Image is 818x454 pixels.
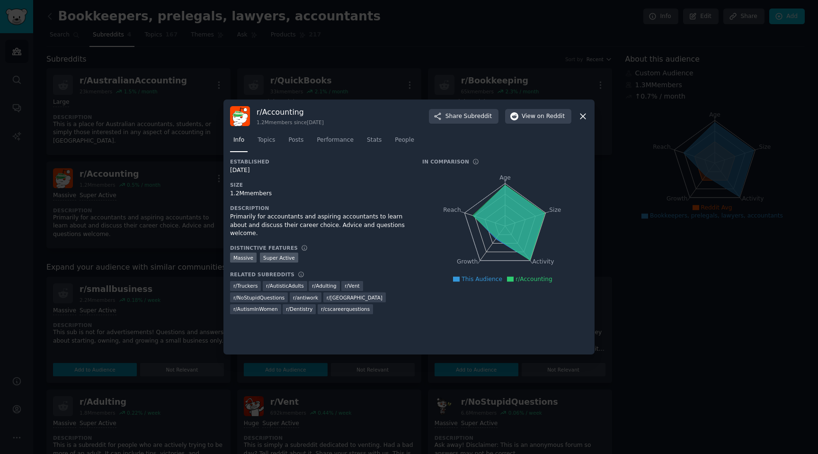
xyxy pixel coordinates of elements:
[312,282,336,289] span: r/ Adulting
[391,133,418,152] a: People
[233,294,285,301] span: r/ NoStupidQuestions
[522,112,565,121] span: View
[443,207,461,213] tspan: Reach
[462,276,502,282] span: This Audience
[464,112,492,121] span: Subreddit
[445,112,492,121] span: Share
[230,253,257,263] div: Massive
[422,158,469,165] h3: In Comparison
[285,133,307,152] a: Posts
[345,282,359,289] span: r/ Vent
[429,109,498,124] button: ShareSubreddit
[537,112,565,121] span: on Reddit
[230,158,409,165] h3: Established
[313,133,357,152] a: Performance
[516,276,552,282] span: r/Accounting
[230,182,409,188] h3: Size
[533,259,554,265] tspan: Activity
[321,306,370,312] span: r/ cscareerquestions
[266,282,304,289] span: r/ AutisticAdults
[317,136,354,145] span: Performance
[230,213,409,238] div: Primarily for accountants and aspiring accountants to learn about and discuss their career choice...
[293,294,318,301] span: r/ antiwork
[260,253,298,263] div: Super Active
[230,133,248,152] a: Info
[257,107,324,117] h3: r/ Accounting
[499,174,511,181] tspan: Age
[367,136,382,145] span: Stats
[233,282,258,289] span: r/ Truckers
[230,106,250,126] img: Accounting
[457,259,478,265] tspan: Growth
[327,294,382,301] span: r/ [GEOGRAPHIC_DATA]
[230,271,294,278] h3: Related Subreddits
[364,133,385,152] a: Stats
[233,136,244,145] span: Info
[233,306,278,312] span: r/ AutismInWomen
[230,166,409,175] div: [DATE]
[257,119,324,126] div: 1.2M members since [DATE]
[230,245,298,251] h3: Distinctive Features
[286,306,312,312] span: r/ Dentistry
[254,133,278,152] a: Topics
[288,136,303,145] span: Posts
[230,205,409,211] h3: Description
[549,207,561,213] tspan: Size
[230,190,409,198] div: 1.2M members
[395,136,414,145] span: People
[258,136,275,145] span: Topics
[505,109,571,124] button: Viewon Reddit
